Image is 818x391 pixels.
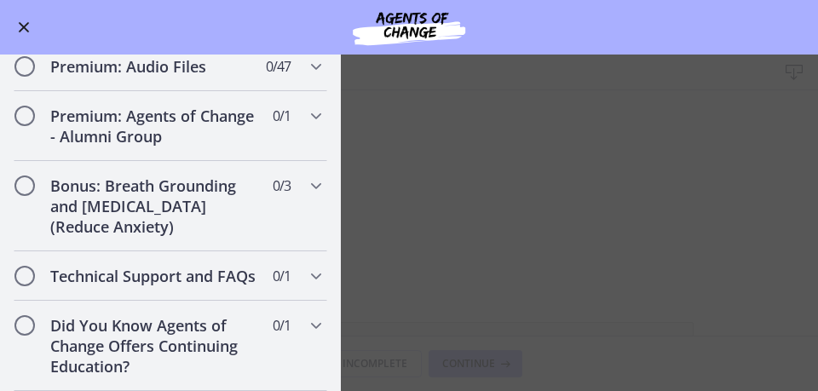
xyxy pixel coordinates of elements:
h2: Did You Know Agents of Change Offers Continuing Education? [50,315,258,377]
span: 0 / 1 [273,315,291,336]
span: 0 / 47 [266,56,291,77]
h2: Premium: Audio Files [50,56,258,77]
h2: Technical Support and FAQs [50,266,258,286]
span: 0 / 3 [273,175,291,196]
h2: Premium: Agents of Change - Alumni Group [50,106,258,147]
h2: Bonus: Breath Grounding and [MEDICAL_DATA] (Reduce Anxiety) [50,175,258,237]
span: 0 / 1 [273,106,291,126]
span: 0 / 1 [273,266,291,286]
button: Enable menu [14,17,34,37]
img: Agents of Change [307,7,511,48]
